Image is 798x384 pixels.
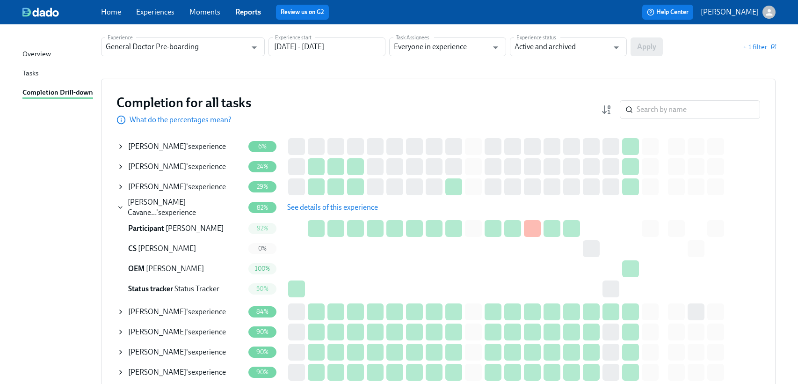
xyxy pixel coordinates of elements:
[22,87,94,99] a: Completion Drill-down
[281,198,384,217] button: See details of this experience
[117,343,244,362] div: [PERSON_NAME]'sexperience
[174,284,219,293] span: Status Tracker
[117,137,244,156] div: [PERSON_NAME]'sexperience
[128,264,145,273] span: Onboarding Experience Manager
[116,94,251,111] h3: Completion for all tasks
[117,197,244,218] div: [PERSON_NAME] Cavane…'sexperience
[166,224,224,233] span: Beatriz Adriana Hernandez Cavanerio
[117,157,244,176] div: [PERSON_NAME]'sexperience
[22,49,51,60] div: Overview
[251,204,274,211] span: 82%
[251,348,275,355] span: 90%
[128,198,186,217] span: Beatriz Adriana Hernandez Cavanerio
[281,7,324,17] a: Review us on G2
[701,6,776,19] button: [PERSON_NAME]
[128,347,186,356] span: [PERSON_NAME]
[128,327,186,336] span: [PERSON_NAME]
[128,197,244,218] div: 's experience
[22,7,59,17] img: dado
[637,100,760,119] input: Search by name
[251,328,275,335] span: 90%
[128,284,173,293] span: Status tracker
[287,203,378,212] span: See details of this experience
[128,142,186,151] span: [PERSON_NAME]
[136,7,174,16] a: Experiences
[701,7,759,17] p: [PERSON_NAME]
[128,368,186,377] span: [PERSON_NAME]
[128,162,226,172] div: 's experience
[130,115,232,125] p: What do the percentages mean?
[101,7,121,16] a: Home
[22,87,93,99] div: Completion Drill-down
[128,367,226,377] div: 's experience
[22,7,101,17] a: dado
[117,259,244,278] div: OEM [PERSON_NAME]
[276,5,329,20] button: Review us on G2
[117,219,244,238] div: Participant [PERSON_NAME]
[117,177,244,196] div: [PERSON_NAME]'sexperience
[117,303,244,321] div: [PERSON_NAME]'sexperience
[189,7,220,16] a: Moments
[138,244,196,253] span: [PERSON_NAME]
[117,280,244,298] div: Status tracker Status Tracker
[146,264,204,273] span: [PERSON_NAME]
[128,307,186,316] span: [PERSON_NAME]
[117,363,244,382] div: [PERSON_NAME]'sexperience
[128,141,226,152] div: 's experience
[253,245,272,252] span: 0%
[251,285,274,292] span: 50%
[251,163,274,170] span: 24%
[251,369,275,376] span: 90%
[251,225,274,232] span: 92%
[22,68,94,80] a: Tasks
[128,244,137,253] span: Credentialing Specialist
[251,183,274,190] span: 29%
[128,347,226,357] div: 's experience
[253,143,272,150] span: 6%
[609,40,624,55] button: Open
[249,265,276,272] span: 100%
[235,7,261,16] a: Reports
[601,104,612,115] svg: Completion rate (low to high)
[117,239,244,258] div: CS [PERSON_NAME]
[488,40,503,55] button: Open
[743,42,776,52] button: + 1 filter
[22,49,94,60] a: Overview
[128,182,226,192] div: 's experience
[128,224,164,233] span: Participant
[247,40,261,55] button: Open
[128,327,226,337] div: 's experience
[22,68,38,80] div: Tasks
[647,7,689,17] span: Help Center
[642,5,693,20] button: Help Center
[128,307,226,317] div: 's experience
[251,308,274,315] span: 84%
[128,162,186,171] span: [PERSON_NAME]
[128,182,186,191] span: [PERSON_NAME]
[117,323,244,341] div: [PERSON_NAME]'sexperience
